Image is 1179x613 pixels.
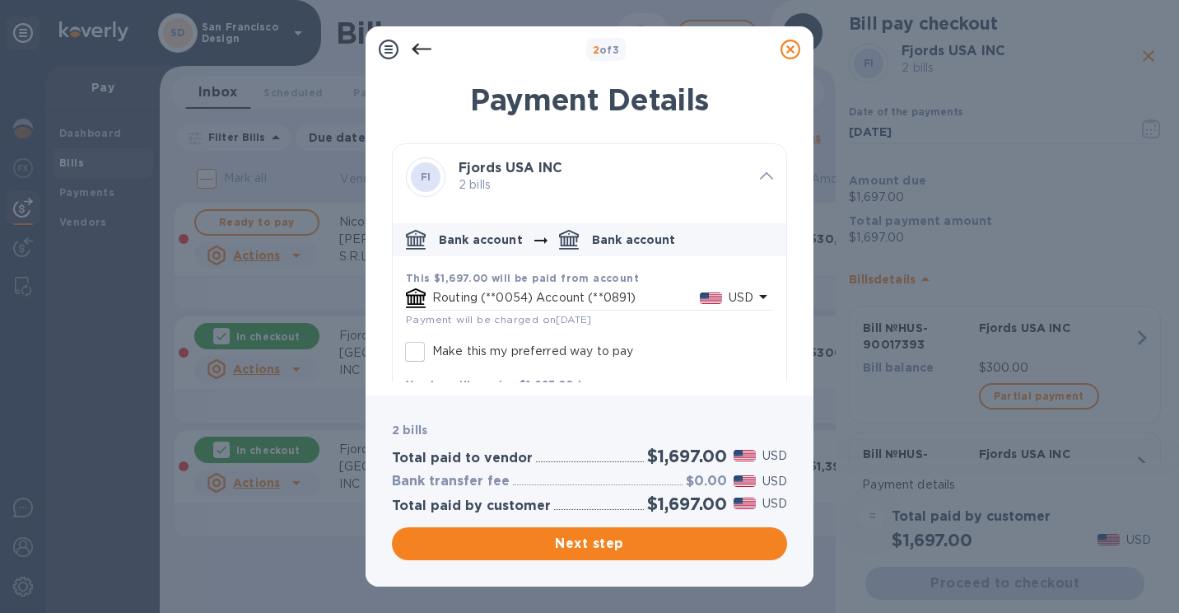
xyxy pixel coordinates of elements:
p: 2 bills [459,176,747,194]
b: of 3 [593,44,620,56]
h2: $1,697.00 [647,494,727,514]
b: Fjords USA INC [459,160,562,175]
img: USD [734,450,756,461]
span: Next step [405,534,774,554]
p: USD [729,289,753,306]
h1: Payment Details [392,82,787,117]
b: 2 bills [392,423,427,437]
button: Next step [392,527,787,560]
p: USD [762,447,787,465]
b: FI [421,171,431,183]
div: default-method [393,217,786,459]
img: USD [734,475,756,487]
img: USD [700,292,722,304]
h2: $1,697.00 [647,446,727,466]
b: Vendor will receive $1,697.00 to [406,378,590,391]
img: USD [734,498,756,509]
p: Make this my preferred way to pay [432,343,633,360]
p: USD [762,495,787,512]
p: Bank account [592,232,676,248]
b: This $1,697.00 will be paid from account [406,272,639,284]
h3: $0.00 [686,474,727,489]
div: FIFjords USA INC 2 bills [393,144,786,210]
h3: Total paid to vendor [392,451,533,466]
span: 2 [593,44,599,56]
p: Routing (**0054) Account (**0891) [432,289,700,306]
h3: Total paid by customer [392,498,551,514]
p: Bank account [439,232,523,248]
h3: Bank transfer fee [392,474,510,489]
span: Payment will be charged on [DATE] [406,313,592,325]
p: USD [762,473,787,490]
